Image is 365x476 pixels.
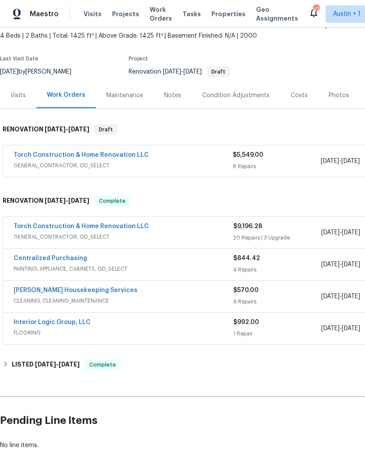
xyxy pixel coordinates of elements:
[45,126,66,132] span: [DATE]
[14,233,233,241] span: GENERAL_CONTRACTOR, OD_SELECT
[95,197,129,205] span: Complete
[14,328,233,337] span: FLOORING
[30,10,59,18] span: Maestro
[84,10,102,18] span: Visits
[211,10,246,18] span: Properties
[342,261,360,268] span: [DATE]
[233,265,321,274] div: 4 Repairs
[321,261,340,268] span: [DATE]
[68,197,89,204] span: [DATE]
[14,264,233,273] span: PAINTING, APPLIANCE, CABINETS, OD_SELECT
[3,124,89,135] h6: RENOVATION
[313,5,319,14] div: 47
[11,91,26,100] div: Visits
[202,91,270,100] div: Condition Adjustments
[129,69,230,75] span: Renovation
[68,126,89,132] span: [DATE]
[321,157,360,166] span: -
[342,293,360,300] span: [DATE]
[35,361,80,367] span: -
[3,196,89,206] h6: RENOVATION
[321,292,360,301] span: -
[233,255,260,261] span: $844.42
[342,229,360,236] span: [DATE]
[45,126,89,132] span: -
[14,319,91,325] a: Interior Logic Group, LLC
[164,91,181,100] div: Notes
[256,5,298,23] span: Geo Assignments
[333,10,361,18] span: Austin + 1
[183,69,202,75] span: [DATE]
[86,360,119,369] span: Complete
[45,197,89,204] span: -
[182,11,201,17] span: Tasks
[233,152,263,158] span: $5,549.00
[321,324,360,333] span: -
[14,161,233,170] span: GENERAL_CONTRACTOR, OD_SELECT
[150,5,172,23] span: Work Orders
[45,197,66,204] span: [DATE]
[129,56,148,61] span: Project
[321,229,340,236] span: [DATE]
[14,255,87,261] a: Centralized Purchasing
[233,287,259,293] span: $570.00
[112,10,139,18] span: Projects
[163,69,181,75] span: [DATE]
[341,158,360,164] span: [DATE]
[321,260,360,269] span: -
[14,287,137,293] a: [PERSON_NAME] Housekeeping Services
[321,158,339,164] span: [DATE]
[321,325,340,331] span: [DATE]
[321,228,360,237] span: -
[14,223,149,229] a: Torch Construction & Home Renovation LLC
[35,361,56,367] span: [DATE]
[12,360,80,370] h6: LISTED
[321,293,340,300] span: [DATE]
[233,223,262,229] span: $9,196.28
[208,69,229,74] span: Draft
[106,91,143,100] div: Maintenance
[233,162,320,171] div: 8 Repairs
[329,91,349,100] div: Photos
[47,91,85,99] div: Work Orders
[59,361,80,367] span: [DATE]
[342,325,360,331] span: [DATE]
[233,297,321,306] div: 6 Repairs
[163,69,202,75] span: -
[233,329,321,338] div: 1 Repair
[14,152,149,158] a: Torch Construction & Home Renovation LLC
[233,319,259,325] span: $992.00
[233,233,321,242] div: 20 Repairs | 3 Upgrade
[14,296,233,305] span: CLEANING, CLEANING_MAINTENANCE
[95,125,116,134] span: Draft
[291,91,308,100] div: Costs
